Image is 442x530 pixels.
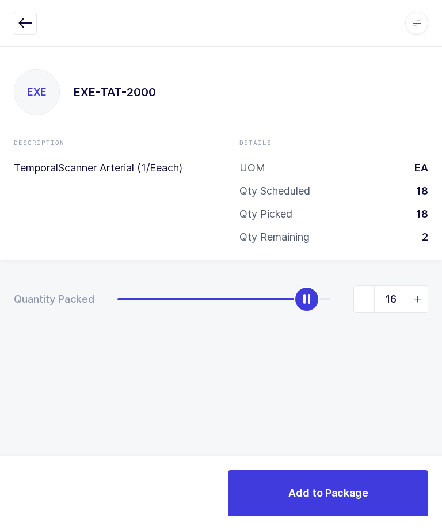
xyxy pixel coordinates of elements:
[239,161,265,175] div: UOM
[74,83,156,101] h1: EXE-TAT-2000
[413,230,428,244] div: 2
[407,207,428,221] div: 18
[228,470,428,516] button: Add to Package
[14,292,94,306] div: Quantity Packed
[117,285,428,313] div: slider between 0 and 18
[239,207,292,221] div: Qty Picked
[407,184,428,198] div: 18
[239,138,428,147] div: Details
[14,138,203,147] div: Description
[14,70,59,115] div: EXE
[14,161,203,175] p: TemporalScanner Arterial (1/Eeach)
[239,230,310,244] div: Qty Remaining
[405,161,428,175] div: EA
[239,184,310,198] div: Qty Scheduled
[288,486,368,500] span: Add to Package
